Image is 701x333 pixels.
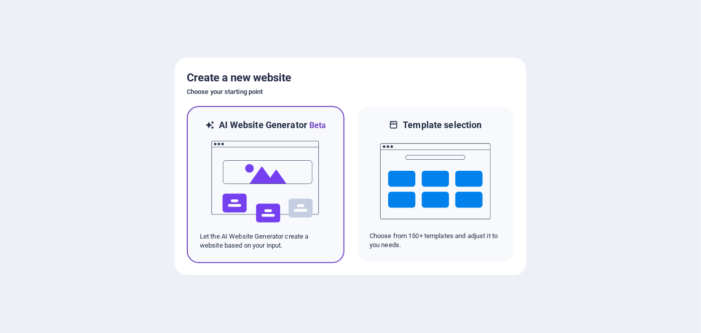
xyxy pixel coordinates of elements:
[187,106,344,263] div: AI Website GeneratorBetaaiLet the AI Website Generator create a website based on your input.
[210,132,321,232] img: ai
[187,70,514,86] h5: Create a new website
[219,119,326,132] h6: AI Website Generator
[370,232,501,250] p: Choose from 150+ templates and adjust it to you needs.
[307,121,326,130] span: Beta
[200,232,331,250] p: Let the AI Website Generator create a website based on your input.
[187,86,514,98] h6: Choose your starting point
[403,119,482,131] h6: Template selection
[357,106,514,263] div: Template selectionChoose from 150+ templates and adjust it to you needs.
